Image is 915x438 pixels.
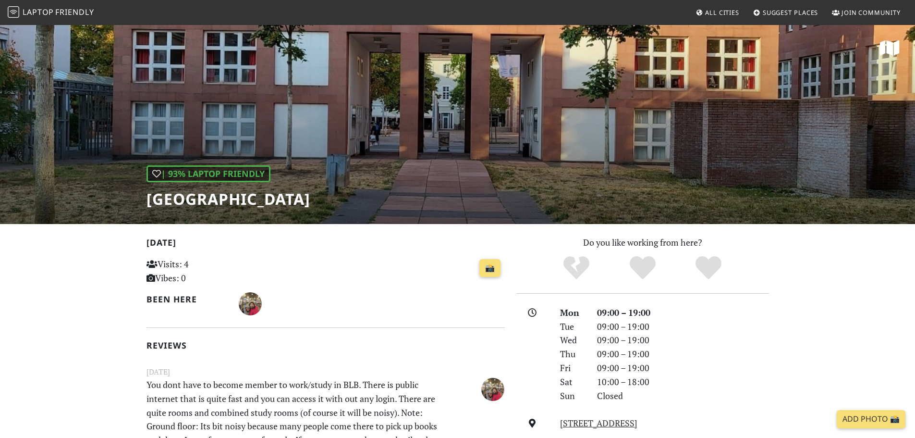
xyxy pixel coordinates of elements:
[55,7,94,17] span: Friendly
[591,389,775,403] div: Closed
[591,320,775,334] div: 09:00 – 19:00
[239,292,262,315] img: 5302-amritha-raj.jpg
[749,4,822,21] a: Suggest Places
[543,255,610,281] div: No
[516,236,769,250] p: Do you like working from here?
[591,375,775,389] div: 10:00 – 18:00
[146,165,270,182] div: | 93% Laptop Friendly
[560,417,637,429] a: [STREET_ADDRESS]
[675,255,742,281] div: Definitely!
[842,8,901,17] span: Join Community
[8,4,94,21] a: LaptopFriendly LaptopFriendly
[146,340,505,350] h2: Reviews
[554,347,591,361] div: Thu
[146,257,258,285] p: Visits: 4 Vibes: 0
[828,4,904,21] a: Join Community
[146,294,228,304] h2: Been here
[554,375,591,389] div: Sat
[591,333,775,347] div: 09:00 – 19:00
[481,378,504,401] img: 5302-amritha-raj.jpg
[591,306,775,320] div: 09:00 – 19:00
[554,361,591,375] div: Fri
[705,8,739,17] span: All Cities
[141,366,511,378] small: [DATE]
[554,389,591,403] div: Sun
[591,361,775,375] div: 09:00 – 19:00
[837,410,905,428] a: Add Photo 📸
[692,4,743,21] a: All Cities
[610,255,676,281] div: Yes
[554,333,591,347] div: Wed
[481,382,504,394] span: Amritha raj herle
[146,238,505,251] h2: [DATE]
[146,190,310,208] h1: [GEOGRAPHIC_DATA]
[554,320,591,334] div: Tue
[591,347,775,361] div: 09:00 – 19:00
[479,259,500,277] a: 📸
[554,306,591,320] div: Mon
[763,8,818,17] span: Suggest Places
[8,6,19,18] img: LaptopFriendly
[239,297,262,309] span: Amritha raj herle
[23,7,54,17] span: Laptop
